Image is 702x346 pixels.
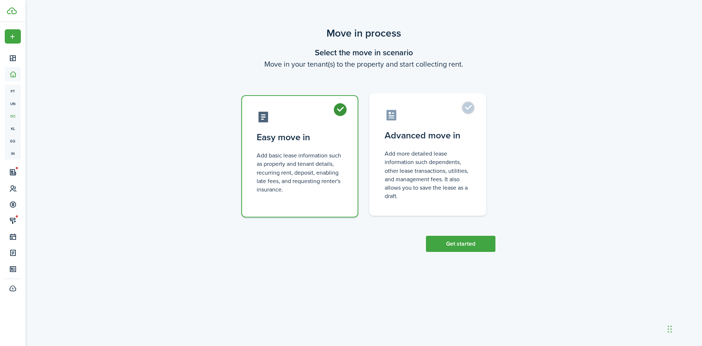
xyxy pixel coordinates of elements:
a: kl [5,122,21,135]
control-radio-card-title: Easy move in [257,131,343,144]
control-radio-card-description: Add basic lease information such as property and tenant details, recurring rent, deposit, enablin... [257,151,343,194]
a: pt [5,85,21,97]
wizard-step-header-description: Move in your tenant(s) to the property and start collecting rent. [232,59,495,70]
button: Get started [426,236,495,252]
iframe: Chat Widget [580,267,702,346]
div: Drag [668,318,672,340]
control-radio-card-title: Advanced move in [385,129,471,142]
a: un [5,97,21,110]
a: eq [5,135,21,147]
a: oc [5,110,21,122]
scenario-title: Move in process [232,26,495,41]
control-radio-card-description: Add more detailed lease information such dependents, other lease transactions, utilities, and man... [385,149,471,200]
wizard-step-header-title: Select the move in scenario [232,46,495,59]
img: TenantCloud [7,7,17,14]
a: in [5,147,21,160]
button: Open menu [5,29,21,44]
